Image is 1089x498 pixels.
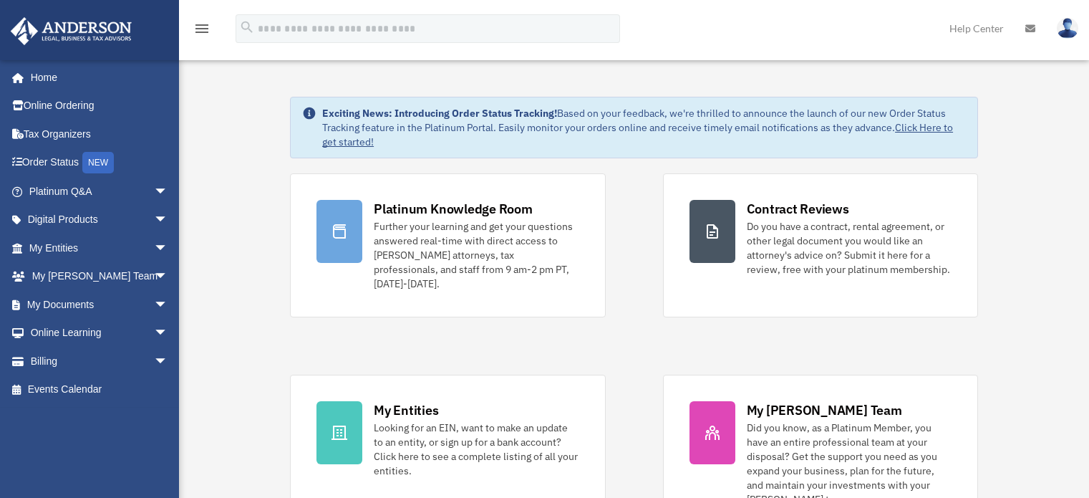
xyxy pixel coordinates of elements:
[154,262,183,292] span: arrow_drop_down
[10,92,190,120] a: Online Ordering
[193,25,210,37] a: menu
[374,219,579,291] div: Further your learning and get your questions answered real-time with direct access to [PERSON_NAM...
[10,290,190,319] a: My Documentsarrow_drop_down
[239,19,255,35] i: search
[82,152,114,173] div: NEW
[154,347,183,376] span: arrow_drop_down
[10,319,190,348] a: Online Learningarrow_drop_down
[322,121,953,148] a: Click Here to get started!
[663,173,978,317] a: Contract Reviews Do you have a contract, rental agreement, or other legal document you would like...
[154,234,183,263] span: arrow_drop_down
[154,177,183,206] span: arrow_drop_down
[322,107,557,120] strong: Exciting News: Introducing Order Status Tracking!
[154,319,183,348] span: arrow_drop_down
[10,148,190,178] a: Order StatusNEW
[747,401,902,419] div: My [PERSON_NAME] Team
[154,206,183,235] span: arrow_drop_down
[374,401,438,419] div: My Entities
[10,347,190,375] a: Billingarrow_drop_down
[10,206,190,234] a: Digital Productsarrow_drop_down
[10,63,183,92] a: Home
[154,290,183,320] span: arrow_drop_down
[6,17,136,45] img: Anderson Advisors Platinum Portal
[747,219,952,277] div: Do you have a contract, rental agreement, or other legal document you would like an attorney's ad...
[10,375,190,404] a: Events Calendar
[193,20,210,37] i: menu
[1057,18,1078,39] img: User Pic
[290,173,605,317] a: Platinum Knowledge Room Further your learning and get your questions answered real-time with dire...
[10,262,190,291] a: My [PERSON_NAME] Teamarrow_drop_down
[10,120,190,148] a: Tax Organizers
[374,200,533,218] div: Platinum Knowledge Room
[10,234,190,262] a: My Entitiesarrow_drop_down
[374,421,579,478] div: Looking for an EIN, want to make an update to an entity, or sign up for a bank account? Click her...
[747,200,849,218] div: Contract Reviews
[322,106,966,149] div: Based on your feedback, we're thrilled to announce the launch of our new Order Status Tracking fe...
[10,177,190,206] a: Platinum Q&Aarrow_drop_down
